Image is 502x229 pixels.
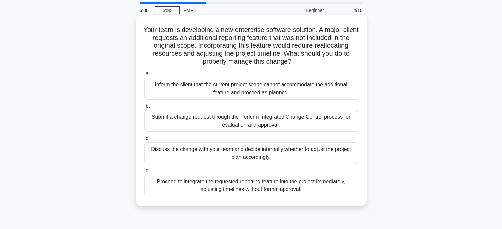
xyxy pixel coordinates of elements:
h5: Your team is developing a new enterprise software solution. A major client requests an additional... [144,26,359,66]
span: a. [146,71,150,76]
div: Submit a change request through the Perform Integrated Change Control process for evaluation and ... [144,110,358,132]
div: Discuss the change with your team and decide internally whether to adjust the project plan accord... [144,142,358,164]
a: Stop [155,6,180,14]
span: d. [146,168,150,173]
div: 4/10 [328,4,367,17]
div: Inform the client that the current project scope cannot accommodate the additional feature and pr... [144,78,358,100]
span: b. [146,103,150,109]
span: c. [146,135,150,141]
div: Beginner [270,4,328,17]
div: PMP [180,4,270,17]
div: Proceed to integrate the requested reporting feature into the project immediately, adjusting time... [144,175,358,196]
div: 6:08 [136,4,155,17]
